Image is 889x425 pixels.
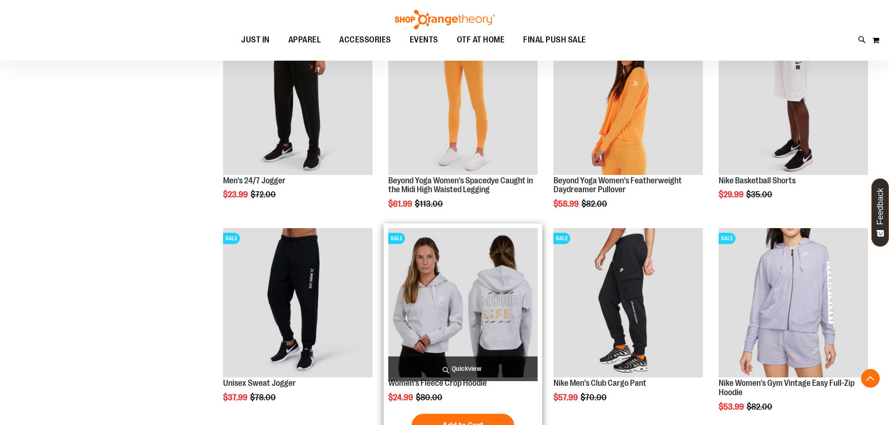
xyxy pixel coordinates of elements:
[384,21,542,232] div: product
[388,356,538,381] a: Quickview
[871,178,889,247] button: Feedback - Show survey
[523,29,586,50] span: FINAL PUSH SALE
[223,190,249,199] span: $23.99
[719,26,868,175] img: Product image for Nike Basketball Shorts
[251,190,277,199] span: $72.00
[388,228,538,379] a: Product image for Womens Fleece Crop HoodieSALE
[549,21,707,232] div: product
[223,233,240,244] span: SALE
[223,26,372,176] a: Product image for 24/7 JoggerSALE
[719,190,745,199] span: $29.99
[388,26,538,175] img: Product image for Beyond Yoga Womens Spacedye Caught in the Midi High Waisted Legging
[232,29,279,51] a: JUST IN
[514,29,595,51] a: FINAL PUSH SALE
[393,10,496,29] img: Shop Orangetheory
[457,29,505,50] span: OTF AT HOME
[719,228,868,377] img: Product image for Nike Gym Vintage Easy Full Zip Hoodie
[876,188,885,225] span: Feedback
[747,402,774,411] span: $82.00
[388,233,405,244] span: SALE
[223,228,372,377] img: Product image for Unisex Sweat Jogger
[861,369,880,388] button: Back To Top
[339,29,391,50] span: ACCESSORIES
[553,199,580,209] span: $58.99
[719,402,745,411] span: $53.99
[719,378,854,397] a: Nike Women's Gym Vintage Easy Full-Zip Hoodie
[250,393,277,402] span: $78.00
[223,176,286,185] a: Men's 24/7 Jogger
[223,228,372,379] a: Product image for Unisex Sweat JoggerSALE
[288,29,321,50] span: APPAREL
[719,228,868,379] a: Product image for Nike Gym Vintage Easy Full Zip HoodieSALE
[448,29,514,51] a: OTF AT HOME
[410,29,438,50] span: EVENTS
[388,378,487,388] a: Women's Fleece Crop Hoodie
[553,228,703,379] a: Product image for Nike Mens Club Cargo PantSALE
[241,29,270,50] span: JUST IN
[388,199,413,209] span: $61.99
[581,393,608,402] span: $70.00
[553,233,570,244] span: SALE
[415,199,444,209] span: $113.00
[553,378,646,388] a: Nike Men's Club Cargo Pant
[218,21,377,223] div: product
[553,26,703,175] img: Product image for Beyond Yoga Womens Featherweight Daydreamer Pullover
[553,176,682,195] a: Beyond Yoga Women's Featherweight Daydreamer Pullover
[388,393,414,402] span: $24.99
[581,199,609,209] span: $82.00
[223,378,296,388] a: Unisex Sweat Jogger
[719,176,796,185] a: Nike Basketball Shorts
[388,176,533,195] a: Beyond Yoga Women's Spacedye Caught in the Midi High Waisted Legging
[719,26,868,176] a: Product image for Nike Basketball Shorts
[553,228,703,377] img: Product image for Nike Mens Club Cargo Pant
[223,26,372,175] img: Product image for 24/7 Jogger
[330,29,400,51] a: ACCESSORIES
[388,228,538,377] img: Product image for Womens Fleece Crop Hoodie
[388,26,538,176] a: Product image for Beyond Yoga Womens Spacedye Caught in the Midi High Waisted LeggingSALE
[400,29,448,51] a: EVENTS
[714,21,873,223] div: product
[746,190,774,199] span: $35.00
[279,29,330,50] a: APPAREL
[223,393,249,402] span: $37.99
[416,393,444,402] span: $80.00
[553,393,579,402] span: $57.99
[719,233,735,244] span: SALE
[553,26,703,176] a: Product image for Beyond Yoga Womens Featherweight Daydreamer PulloverSALE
